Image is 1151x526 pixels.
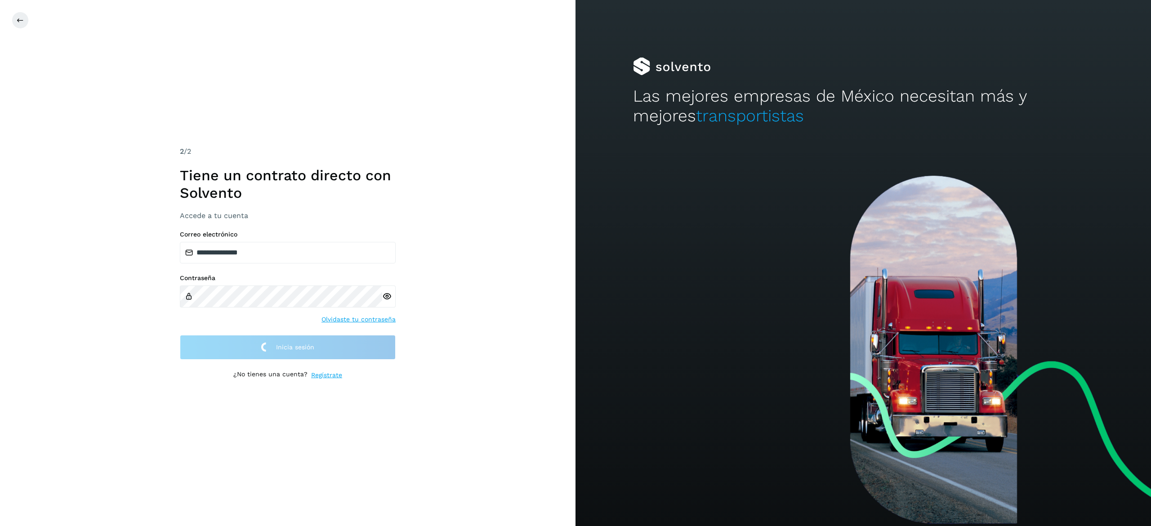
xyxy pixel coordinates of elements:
[180,146,396,157] div: /2
[180,231,396,238] label: Correo electrónico
[696,106,804,125] span: transportistas
[633,86,1093,126] h2: Las mejores empresas de México necesitan más y mejores
[180,335,396,360] button: Inicia sesión
[180,167,396,201] h1: Tiene un contrato directo con Solvento
[180,147,184,156] span: 2
[311,370,342,380] a: Regístrate
[180,211,396,220] h3: Accede a tu cuenta
[321,315,396,324] a: Olvidaste tu contraseña
[180,274,396,282] label: Contraseña
[276,344,314,350] span: Inicia sesión
[233,370,308,380] p: ¿No tienes una cuenta?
